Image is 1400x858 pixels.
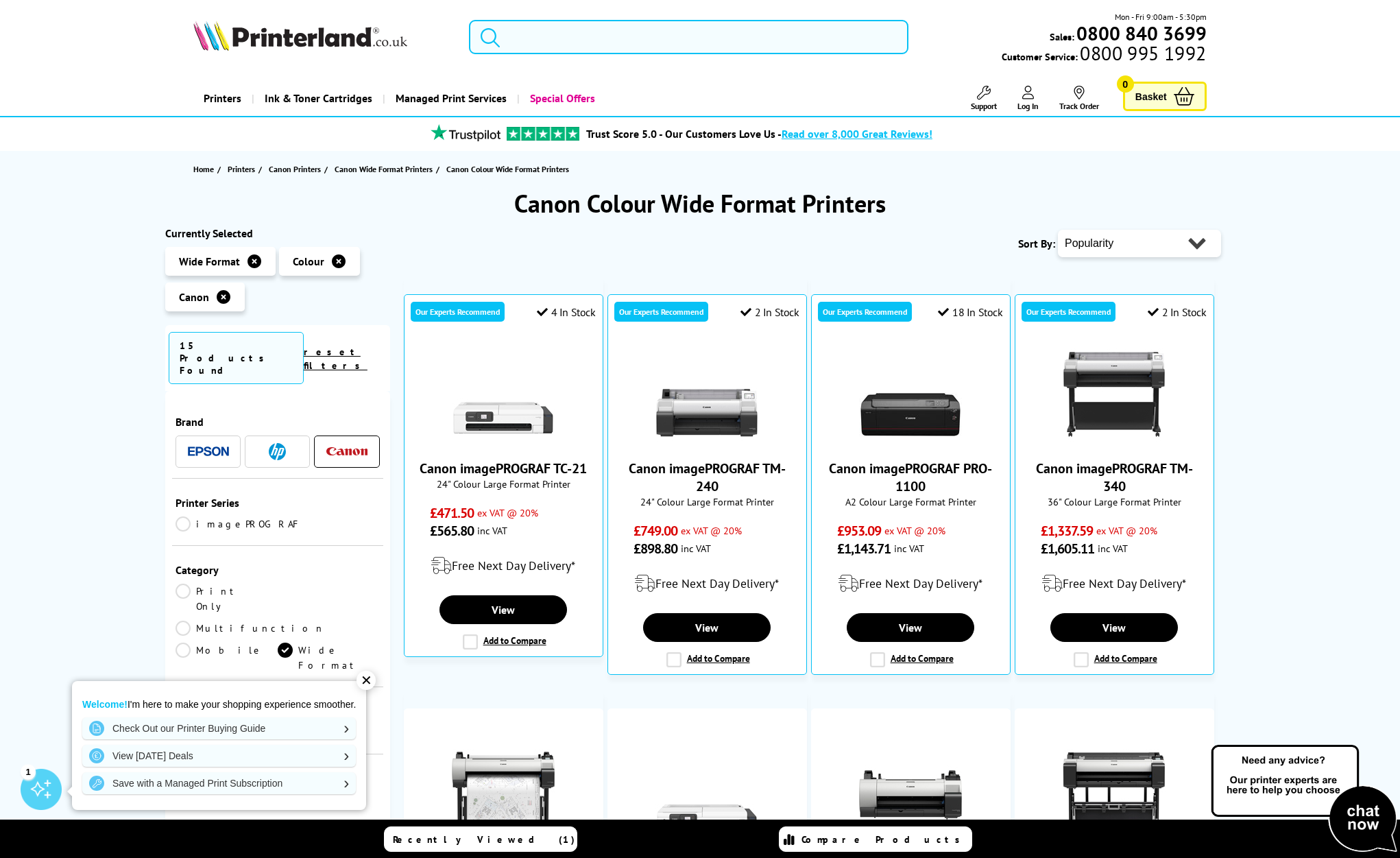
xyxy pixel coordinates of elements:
[779,826,972,852] a: Compare Products
[681,524,742,537] span: ex VAT @ 20%
[629,460,786,495] a: Canon imagePROGRAF TM-240
[1018,237,1055,250] span: Sort By:
[884,524,945,537] span: ex VAT @ 20%
[188,446,229,457] img: Epson
[655,343,758,446] img: Canon imagePROGRAF TM-240
[1041,540,1095,558] span: £1,605.11
[176,584,278,614] a: Print Only
[477,524,507,537] span: inc VAT
[176,516,302,532] a: imagePROGRAF
[82,717,356,739] a: Check Out our Printer Buying Guide
[411,302,505,322] div: Our Experts Recommend
[870,652,954,667] label: Add to Compare
[411,547,596,585] div: modal_delivery
[537,305,596,319] div: 4 In Stock
[193,162,217,176] a: Home
[1098,542,1128,555] span: inc VAT
[1036,460,1193,495] a: Canon imagePROGRAF TM-340
[252,81,383,116] a: Ink & Toner Cartridges
[393,833,575,846] span: Recently Viewed (1)
[82,698,356,711] p: I'm here to make your shopping experience smoother.
[1096,524,1157,537] span: ex VAT @ 20%
[193,21,452,53] a: Printerland Logo
[1117,75,1134,93] span: 0
[1017,86,1039,111] a: Log In
[176,496,380,510] div: Printer Series
[430,522,474,540] span: £565.80
[938,305,1002,319] div: 18 In Stock
[1022,564,1207,603] div: modal_delivery
[859,343,962,446] img: Canon imagePROGRAF PRO-1100
[517,81,605,116] a: Special Offers
[383,81,517,116] a: Managed Print Services
[971,86,997,111] a: Support
[1050,613,1178,642] a: View
[176,643,278,673] a: Mobile
[446,164,569,174] span: Canon Colour Wide Format Printers
[269,443,286,460] img: HP
[452,435,555,449] a: Canon imagePROGRAF TC-21
[452,343,555,446] img: Canon imagePROGRAF TC-21
[1076,21,1207,46] b: 0800 840 3699
[1050,30,1074,43] span: Sales:
[837,540,891,558] span: £1,143.71
[837,522,882,540] span: £953.09
[439,595,567,624] a: View
[193,81,252,116] a: Printers
[335,162,433,176] span: Canon Wide Format Printers
[357,671,376,690] div: ✕
[179,254,240,268] span: Wide Format
[257,443,298,460] a: HP
[165,226,390,240] div: Currently Selected
[615,495,799,508] span: 24" Colour Large Format Printer
[304,346,367,372] a: reset filters
[1022,302,1115,322] div: Our Experts Recommend
[293,254,324,268] span: Colour
[1022,495,1207,508] span: 36" Colour Large Format Printer
[269,162,321,176] span: Canon Printers
[1123,82,1207,111] a: Basket 0
[1002,47,1206,63] span: Customer Service:
[829,460,992,495] a: Canon imagePROGRAF PRO-1100
[82,699,128,710] strong: Welcome!
[655,435,758,449] a: Canon imagePROGRAF TM-240
[188,443,229,460] a: Epson
[1074,27,1207,40] a: 0800 840 3699
[176,415,380,429] div: Brand
[859,743,962,846] img: Canon imagePROGRAF TA-20
[452,743,555,846] img: Canon imagePROGRAF TA-30
[193,21,407,51] img: Printerland Logo
[82,772,356,794] a: Save with a Managed Print Subscription
[1063,743,1166,846] img: Canon imagePROGRAF TM-300
[82,745,356,767] a: View [DATE] Deals
[1208,743,1400,855] img: Open Live Chat window
[335,162,436,176] a: Canon Wide Format Printers
[21,764,36,779] div: 1
[507,127,579,141] img: trustpilot rating
[1078,47,1206,60] span: 0800 995 1992
[681,542,711,555] span: inc VAT
[179,290,209,304] span: Canon
[894,542,924,555] span: inc VAT
[411,477,596,490] span: 24" Colour Large Format Printer
[971,101,997,111] span: Support
[819,495,1003,508] span: A2 Colour Large Format Printer
[1017,101,1039,111] span: Log In
[633,522,678,540] span: £749.00
[265,81,372,116] span: Ink & Toner Cartridges
[655,743,758,846] img: Canon imagePROGRAF TC-21M
[614,302,708,322] div: Our Experts Recommend
[1063,343,1166,446] img: Canon imagePROGRAF TM-340
[477,506,538,519] span: ex VAT @ 20%
[165,187,1235,219] h1: Canon Colour Wide Format Printers
[169,332,304,384] span: 15 Products Found
[1041,522,1094,540] span: £1,337.59
[384,826,577,852] a: Recently Viewed (1)
[1074,652,1157,667] label: Add to Compare
[819,564,1003,603] div: modal_delivery
[1059,86,1099,111] a: Track Order
[326,443,367,460] a: Canon
[859,435,962,449] a: Canon imagePROGRAF PRO-1100
[847,613,974,642] a: View
[176,563,380,577] div: Category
